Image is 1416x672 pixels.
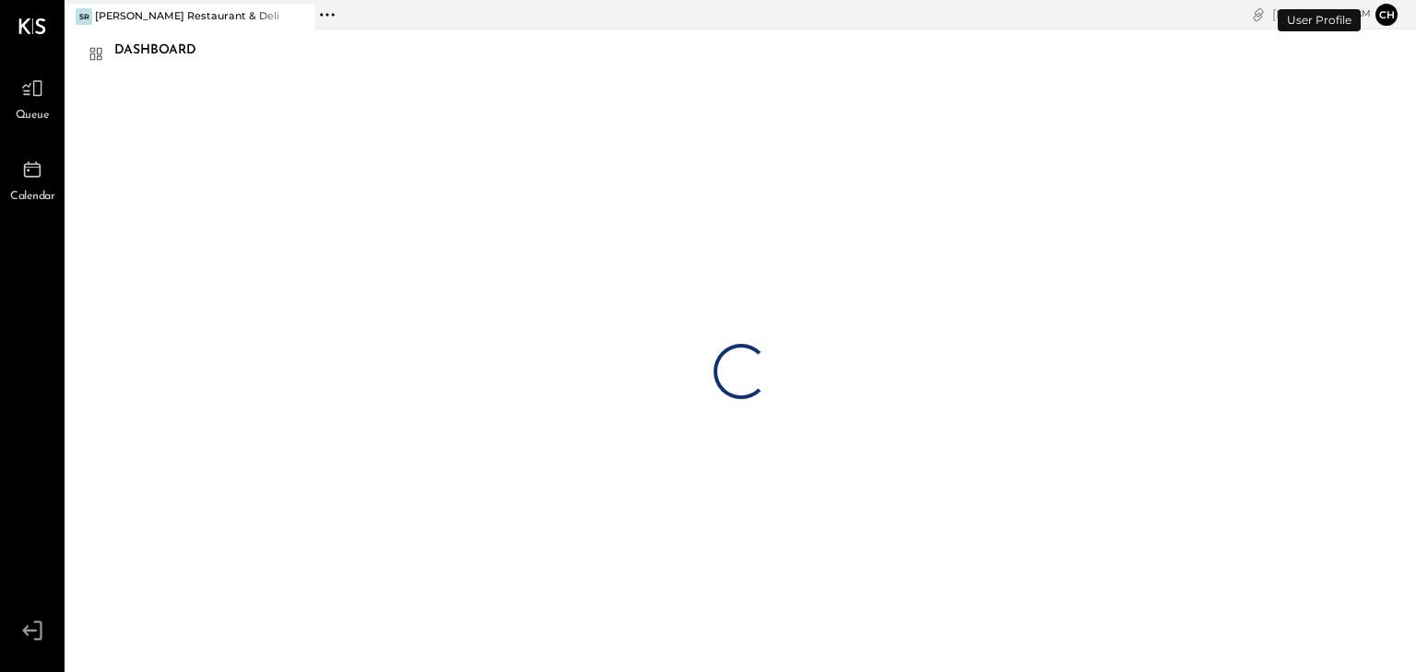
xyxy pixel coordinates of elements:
span: am [1355,7,1371,20]
a: Queue [1,71,64,124]
button: ch [1375,4,1398,26]
div: SR [76,8,92,25]
span: Queue [16,108,50,124]
span: 10 : 34 [1316,6,1352,23]
div: User Profile [1278,9,1361,31]
div: [PERSON_NAME] Restaurant & Deli [95,9,279,24]
div: [DATE] [1272,6,1371,23]
span: Calendar [10,189,54,206]
div: Dashboard [114,36,215,65]
div: copy link [1249,5,1268,24]
a: Calendar [1,152,64,206]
